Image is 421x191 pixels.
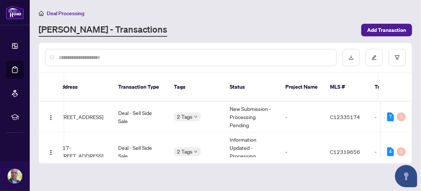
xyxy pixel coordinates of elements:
span: edit [372,55,377,60]
td: - [279,132,324,171]
span: 1317-[STREET_ADDRESS] [56,144,106,160]
div: 0 [397,112,406,121]
th: Transaction Type [112,73,168,102]
div: 0 [397,147,406,156]
td: - [369,102,421,132]
span: [STREET_ADDRESS] [56,113,103,121]
div: 4 [387,147,394,156]
th: Property Address [30,73,112,102]
span: home [39,11,44,16]
button: Open asap [395,165,417,187]
span: filter [395,55,400,60]
td: - [279,102,324,132]
th: Trade Number [369,73,421,102]
td: - [369,132,421,171]
img: logo [6,6,24,19]
th: MLS # [324,73,369,102]
th: Status [224,73,279,102]
button: Logo [45,111,57,123]
button: edit [366,49,383,66]
img: Logo [48,149,54,155]
button: filter [389,49,406,66]
span: Deal Processing [47,10,84,17]
span: Add Transaction [367,24,406,36]
button: Add Transaction [361,24,412,36]
span: 2 Tags [177,112,192,121]
a: [PERSON_NAME] - Transactions [39,23,167,37]
span: download [349,55,354,60]
td: Deal - Sell Side Sale [112,102,168,132]
span: down [194,150,198,154]
button: Logo [45,146,57,158]
td: Deal - Sell Side Sale [112,132,168,171]
img: Logo [48,115,54,121]
img: Profile Icon [8,169,22,183]
td: New Submission - Processing Pending [224,102,279,132]
span: C12335174 [330,113,360,120]
button: download [343,49,360,66]
span: down [194,115,198,119]
span: 2 Tags [177,147,192,156]
div: 7 [387,112,394,121]
td: Information Updated - Processing Pending [224,132,279,171]
th: Tags [168,73,224,102]
th: Project Name [279,73,324,102]
span: C12319656 [330,148,360,155]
